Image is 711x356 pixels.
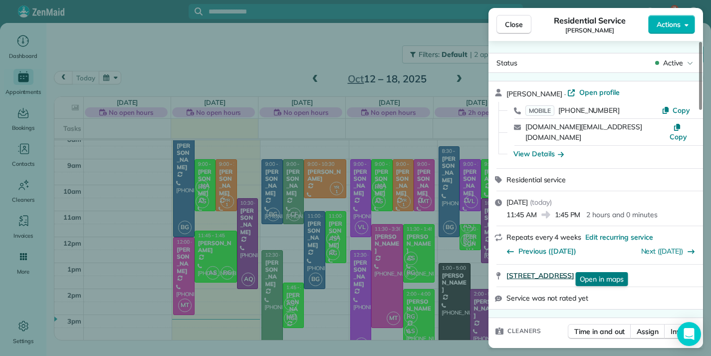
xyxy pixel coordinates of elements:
a: MOBILE[PHONE_NUMBER] [525,105,620,115]
button: View Details [513,149,564,159]
span: Copy [670,132,687,141]
span: Actions [657,19,681,29]
span: Open profile [579,87,620,97]
span: Previous ([DATE]) [518,246,576,256]
button: Next ([DATE]) [641,246,696,256]
span: Invite [671,327,689,337]
span: Close [505,19,523,29]
span: [STREET_ADDRESS] [506,271,574,281]
button: Previous ([DATE]) [506,246,576,256]
span: 11:45 AM [506,210,537,220]
span: [PHONE_NUMBER] [558,106,620,115]
span: Service was not rated yet [506,293,588,303]
span: Residential service [506,175,566,184]
p: Open in maps [576,272,628,286]
div: Open Intercom Messenger [677,322,701,346]
button: Close [496,15,531,34]
span: Status [496,58,517,67]
span: Copy [673,106,690,115]
a: Open profile [567,87,620,97]
span: 1:45 PM [555,210,581,220]
button: Copy [667,122,690,142]
button: Assign [630,324,665,339]
span: Repeats every 4 weeks [506,233,581,242]
span: Residential Service [554,14,625,26]
span: · [562,90,568,98]
a: [STREET_ADDRESS] [506,271,697,281]
span: MOBILE [525,105,554,116]
button: Copy [662,105,690,115]
span: ( today ) [530,198,552,207]
a: Next ([DATE]) [641,247,684,256]
span: [PERSON_NAME] [565,26,614,34]
button: Invite [664,324,695,339]
span: Edit recurring service [585,232,653,242]
span: [DATE] [506,198,528,207]
a: [DOMAIN_NAME][EMAIL_ADDRESS][DOMAIN_NAME] [525,122,642,142]
span: Active [663,58,683,68]
span: Assign [637,327,659,337]
span: [PERSON_NAME] [506,89,562,98]
span: Time in and out [574,327,625,337]
p: 2 hours and 0 minutes [586,210,657,220]
span: Cleaners [507,326,541,336]
button: Time in and out [568,324,631,339]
